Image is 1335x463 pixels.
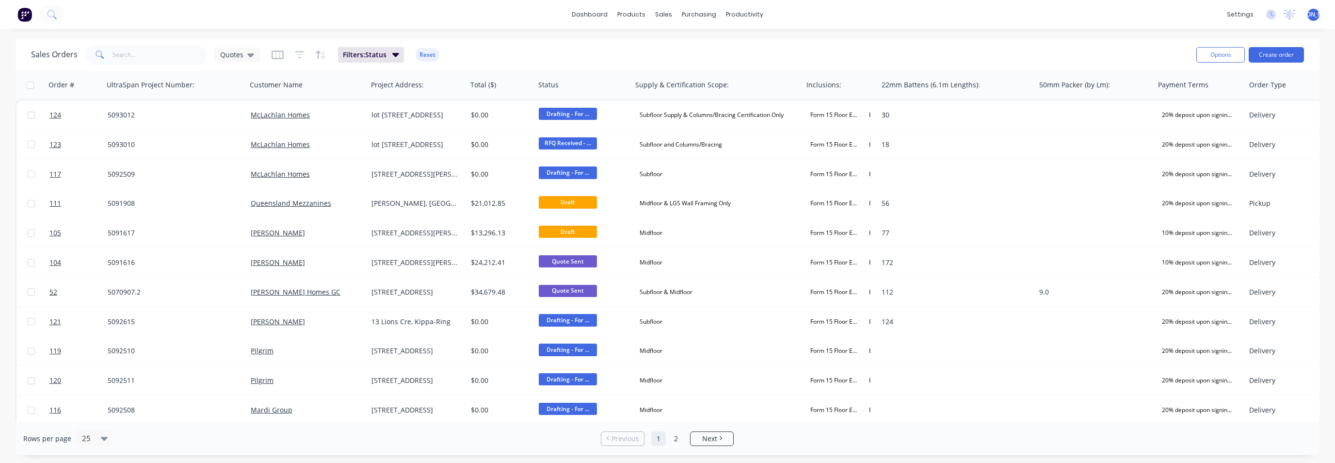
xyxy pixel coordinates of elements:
div: products [612,7,650,22]
span: Draft [539,196,597,208]
span: Drafting - For ... [539,344,597,356]
div: 5091617 [108,228,236,238]
div: Supply & Certification Scope: [635,80,729,90]
span: 52 [49,287,57,297]
div: 5091616 [108,258,236,267]
div: [STREET_ADDRESS][PERSON_NAME] [371,228,459,238]
button: Options [1196,47,1245,63]
div: [STREET_ADDRESS][PERSON_NAME] [371,258,459,267]
span: Form 15 Floor Engineering Certificate (or similar) [810,228,859,238]
a: Pilgrim [251,346,273,355]
span: Draft [539,226,597,238]
a: 120 [49,366,108,395]
div: Midfloor [636,256,666,269]
img: Factory [17,7,32,22]
div: 20% deposit upon signing contract. 50% prior to manufacturing and balance prior to delivery. [1158,167,1236,180]
span: 123 [49,140,61,149]
div: 77 [882,228,1024,238]
div: 5093010 [108,140,236,149]
span: Builders pack* (as per US calculations of hardware required) [869,228,917,238]
span: Builders pack* (as per US calculations of hardware required) [869,405,917,415]
span: Builders pack* (as per US calculations of hardware required) [869,169,917,179]
div: Midfloor [636,404,666,416]
span: 120 [49,376,61,385]
div: Status [538,80,559,90]
a: Previous page [601,434,644,444]
div: $24,212.41 [471,258,528,267]
h1: Sales Orders [31,50,78,59]
span: Quotes [220,50,243,60]
button: Form 15 Floor Engineering Certificate (or similar)Builders pack* (as per US calculations of hardw... [806,256,1071,269]
a: Next page [691,434,733,444]
a: McLachlan Homes [251,140,310,149]
a: [PERSON_NAME] [251,258,305,267]
div: Order # [48,80,74,90]
a: Page 1 is your current page [651,431,666,446]
a: Mardi Group [251,405,292,414]
span: Form 15 Floor Engineering Certificate (or similar) [810,198,859,208]
span: Form 15 Floor Engineering Certificate (or similar) [810,169,859,179]
a: McLachlan Homes [251,169,310,179]
div: UltraSpan Project Number: [107,80,194,90]
div: purchasing [677,7,721,22]
div: Delivery [1249,376,1309,385]
div: Delivery [1249,140,1309,149]
span: 111 [49,198,61,208]
span: 124 [49,110,61,120]
div: 20% deposit upon signing contract. 50% prior to manufacturing and balance prior to delivery. [1158,109,1236,121]
a: 117 [49,160,108,189]
div: Pickup [1249,198,1309,208]
a: [PERSON_NAME] Homes GC [251,287,340,297]
div: 5092510 [108,346,236,356]
div: 20% deposit upon signing contract. 50% prior to manufacturing and balance prior to delivery. [1158,374,1236,387]
div: 20% deposit upon signing contract. 50% prior to manufacturing and balance prior to delivery. [1158,197,1236,210]
div: Midfloor [636,345,666,357]
a: 119 [49,336,108,365]
div: Subfloor Supply & Columns/Bracing Certification Only [636,109,788,121]
div: Delivery [1249,287,1309,297]
span: Builders pack* (as per US calculations of hardware required) [869,346,917,356]
div: 20% deposit upon signing contract. 50% prior to manufacturing and balance prior to delivery. [1158,138,1236,151]
div: Order Type [1249,80,1286,90]
div: 30 [882,110,1024,120]
span: Drafting - For ... [539,314,597,326]
a: dashboard [567,7,612,22]
div: 172 [882,258,1024,267]
span: Drafting - For ... [539,373,597,385]
div: 56 [882,198,1024,208]
div: productivity [721,7,768,22]
span: Builders pack* (as per US calculations of hardware required) [869,110,917,120]
div: 10% deposit upon signing contract. Balance prior to delivery. [1158,256,1236,269]
div: [STREET_ADDRESS] [371,346,459,356]
div: 20% deposit upon signing contract. 50% prior to manufacturing and balance prior to delivery. [1158,404,1236,416]
a: [PERSON_NAME] [251,228,305,237]
a: 105 [49,218,108,248]
span: Builders pack* (as per US calculations of hardware required) [869,376,917,385]
div: Midfloor [636,227,666,239]
span: Form 15 Floor Engineering Certificate (or similar) [810,346,859,356]
span: Form 15 Floor Engineering Certificate (or similar) [810,110,859,120]
div: 5092508 [108,405,236,415]
div: $0.00 [471,346,528,356]
span: Filters: Status [343,50,386,60]
span: Builders pack* (as per US calculations of hardware required) [869,287,917,297]
div: Delivery [1249,110,1309,120]
div: [STREET_ADDRESS][PERSON_NAME] [371,169,459,179]
div: 9.0 [1039,287,1145,297]
div: $13,296.13 [471,228,528,238]
div: $34,679.48 [471,287,528,297]
div: Delivery [1249,228,1309,238]
div: $21,012.85 [471,198,528,208]
button: Form 15 Floor Engineering Certificate (or similar)Builders pack* (as per US calculations of hardw... [806,109,1130,121]
button: Form 15 Floor Engineering Certificate (or similar)Builders pack* (as per US calculations of hardw... [806,197,1156,210]
button: Create order [1249,47,1304,63]
span: Builders pack* (as per US calculations of hardware required) [869,140,917,149]
div: [STREET_ADDRESS] [371,405,459,415]
span: 117 [49,169,61,179]
div: Inclusions: [806,80,841,90]
div: 5092511 [108,376,236,385]
ul: Pagination [597,431,738,446]
button: Form 15 Floor Engineering Certificate (or similar)Builders pack* (as per US calculations of hardw... [806,286,1130,298]
div: 18 [882,140,1024,149]
span: 105 [49,228,61,238]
